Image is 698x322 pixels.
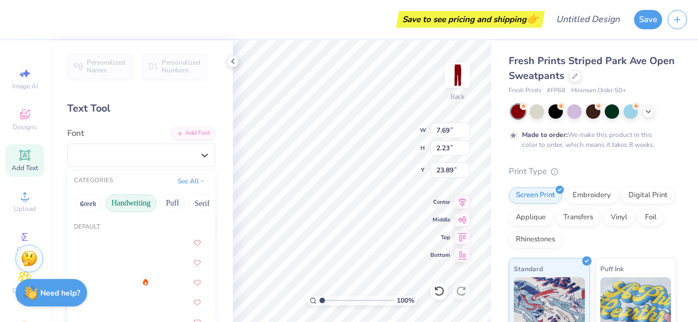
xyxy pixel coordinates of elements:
img: a Ahlan Wasahlan [82,239,131,247]
div: Foil [638,209,664,226]
strong: Made to order: [522,130,568,139]
div: We make this product in this color to order, which means it takes 8 weeks. [522,130,658,150]
span: Fresh Prints Striped Park Ave Open Sweatpants [509,54,675,82]
img: a Alloy Ink [82,259,134,267]
span: Puff Ink [600,263,624,275]
input: Untitled Design [547,8,628,30]
button: Handwriting [105,194,157,212]
span: Bottom [430,251,450,259]
div: Save to see pricing and shipping [399,11,542,28]
div: Embroidery [566,187,618,204]
span: Image AI [12,82,38,91]
span: Upload [14,204,36,213]
span: Standard [514,263,543,275]
button: See All [174,176,209,187]
img: a Antara Distance [82,279,127,287]
span: Personalized Numbers [162,59,201,74]
span: Minimum Order: 50 + [571,86,626,96]
div: Vinyl [604,209,635,226]
div: Print Type [509,165,676,178]
span: Clipart & logos [6,286,44,304]
div: Back [450,92,465,102]
span: Designs [13,123,37,131]
label: Font [67,127,84,140]
span: # FP68 [547,86,566,96]
div: CATEGORIES [74,176,113,186]
span: Add Text [12,163,38,172]
div: Text Tool [67,101,215,116]
div: Digital Print [621,187,675,204]
strong: Need help? [40,288,80,298]
span: Fresh Prints [509,86,541,96]
div: Default [67,223,215,232]
button: Greek [74,194,102,212]
div: Rhinestones [509,231,562,248]
div: Transfers [556,209,600,226]
span: Personalized Names [87,59,126,74]
span: Center [430,198,450,206]
img: a Arigatou Gozaimasu [82,299,151,307]
span: Top [430,234,450,241]
button: Save [634,10,662,29]
span: 👉 [526,12,539,25]
span: Middle [430,216,450,224]
img: Back [446,64,468,86]
div: Add Font [172,127,215,140]
div: Screen Print [509,187,562,204]
span: 100 % [397,295,414,305]
button: Puff [160,194,185,212]
div: Applique [509,209,553,226]
button: Serif [189,194,216,212]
